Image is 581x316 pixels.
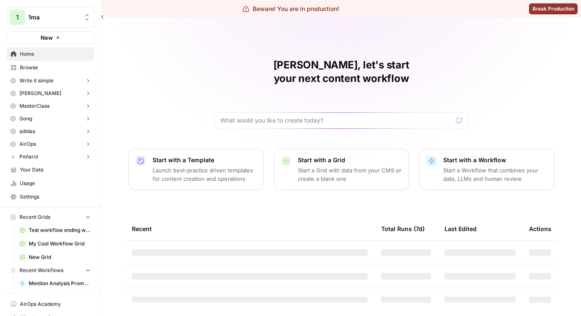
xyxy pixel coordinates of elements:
[16,251,94,264] a: New Grid
[16,237,94,251] a: My Cool Workflow Grid
[7,211,94,223] button: Recent Grids
[381,217,425,240] div: Total Runs (7d)
[419,149,554,190] button: Start with a WorkflowStart a Workflow that combines your data, LLMs and human review
[7,47,94,61] a: Home
[132,217,368,240] div: Recent
[20,166,90,174] span: Your Data
[29,226,90,234] span: Test workflow ending with images Grid
[28,13,79,22] span: 1ma
[29,280,90,287] span: Mention Analysis Prompt testing
[19,102,49,110] span: MasterClass
[128,149,264,190] button: Start with a TemplateLaunch best-practice driven templates for content creation and operations
[16,223,94,237] a: Test workflow ending with images Grid
[19,90,61,97] span: [PERSON_NAME]
[7,297,94,311] a: AirOps Academy
[29,240,90,248] span: My Cool Workflow Grid
[19,267,63,274] span: Recent Workflows
[298,156,402,164] p: Start with a Grid
[445,217,477,240] div: Last Edited
[20,193,90,201] span: Settings
[16,12,19,22] span: 1
[7,31,94,44] button: New
[7,150,94,163] button: Peñarol
[19,140,36,148] span: AirOps
[7,74,94,87] button: Write it simple
[298,166,402,183] p: Start a Grid with data from your CMS or create a blank one
[153,156,256,164] p: Start with a Template
[20,64,90,71] span: Browse
[7,7,94,28] button: Workspace: 1ma
[7,125,94,138] button: adidas
[7,87,94,100] button: [PERSON_NAME]
[20,50,90,58] span: Home
[7,112,94,125] button: Gong
[41,33,53,42] span: New
[7,264,94,277] button: Recent Workflows
[10,154,16,160] img: mwym2w51zexyxk26ne121l5axivx
[220,116,453,125] input: What would you like to create today?
[215,58,468,85] h1: [PERSON_NAME], let's start your next content workflow
[7,61,94,74] a: Browse
[243,5,339,13] div: Beware! You are in production!
[274,149,409,190] button: Start with a GridStart a Grid with data from your CMS or create a blank one
[19,213,50,221] span: Recent Grids
[7,177,94,190] a: Usage
[19,153,38,161] span: Peñarol
[443,156,547,164] p: Start with a Workflow
[20,180,90,187] span: Usage
[7,100,94,112] button: MasterClass
[7,163,94,177] a: Your Data
[153,166,256,183] p: Launch best-practice driven templates for content creation and operations
[19,77,54,84] span: Write it simple
[532,5,574,13] span: Break Production
[29,253,90,261] span: New Grid
[443,166,547,183] p: Start a Workflow that combines your data, LLMs and human review
[7,190,94,204] a: Settings
[20,300,90,308] span: AirOps Academy
[529,3,578,14] button: Break Production
[529,217,551,240] div: Actions
[16,277,94,290] a: Mention Analysis Prompt testing
[19,115,32,123] span: Gong
[7,138,94,150] button: AirOps
[19,128,35,135] span: adidas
